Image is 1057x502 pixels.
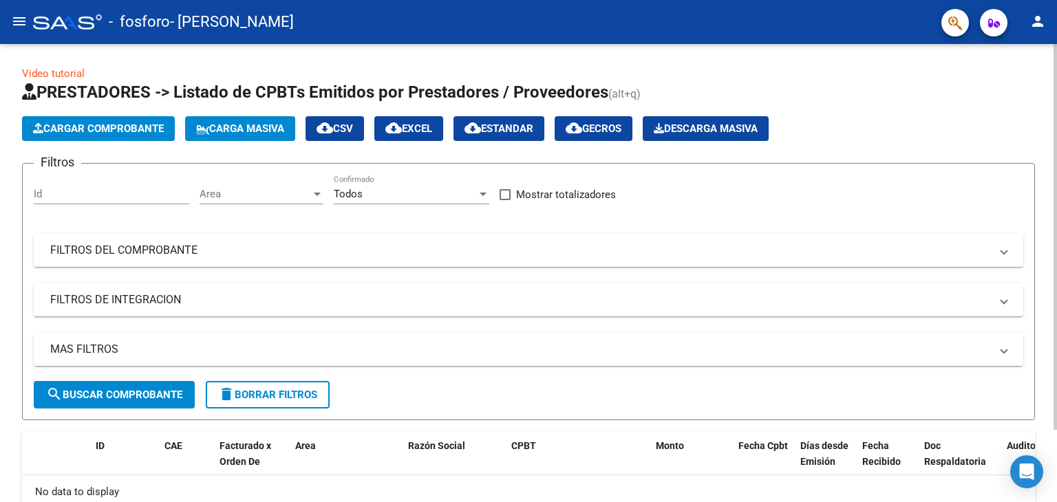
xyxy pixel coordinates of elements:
datatable-header-cell: Razón Social [403,431,506,492]
datatable-header-cell: Fecha Cpbt [733,431,795,492]
button: Carga Masiva [185,116,295,141]
span: CSV [317,122,353,135]
mat-icon: cloud_download [317,120,333,136]
datatable-header-cell: ID [90,431,159,492]
button: EXCEL [374,116,443,141]
mat-icon: cloud_download [566,120,582,136]
button: Descarga Masiva [643,116,769,141]
datatable-header-cell: Area [290,431,383,492]
mat-icon: cloud_download [465,120,481,136]
span: Buscar Comprobante [46,389,182,401]
datatable-header-cell: Doc Respaldatoria [919,431,1001,492]
datatable-header-cell: Fecha Recibido [857,431,919,492]
mat-icon: menu [11,13,28,30]
datatable-header-cell: CPBT [506,431,650,492]
span: Cargar Comprobante [33,122,164,135]
span: EXCEL [385,122,432,135]
span: CPBT [511,440,536,451]
span: Fecha Cpbt [738,440,788,451]
span: Auditoria [1007,440,1047,451]
span: CAE [164,440,182,451]
mat-panel-title: MAS FILTROS [50,342,990,357]
span: ID [96,440,105,451]
span: Estandar [465,122,533,135]
span: - [PERSON_NAME] [170,7,294,37]
span: Area [200,188,311,200]
app-download-masive: Descarga masiva de comprobantes (adjuntos) [643,116,769,141]
button: Borrar Filtros [206,381,330,408]
span: Facturado x Orden De [220,440,271,467]
datatable-header-cell: CAE [159,431,214,492]
span: (alt+q) [608,87,641,100]
button: Buscar Comprobante [34,381,195,408]
mat-panel-title: FILTROS DEL COMPROBANTE [50,243,990,258]
mat-expansion-panel-header: FILTROS DEL COMPROBANTE [34,234,1023,267]
span: Fecha Recibido [862,440,901,467]
mat-icon: search [46,386,63,402]
span: Area [295,440,316,451]
mat-panel-title: FILTROS DE INTEGRACION [50,292,990,307]
h3: Filtros [34,153,81,172]
span: Mostrar totalizadores [516,186,616,203]
datatable-header-cell: Días desde Emisión [795,431,857,492]
span: Descarga Masiva [654,122,758,135]
span: Gecros [566,122,621,135]
span: - fosforo [109,7,170,37]
span: Días desde Emisión [800,440,848,467]
span: Borrar Filtros [218,389,317,401]
span: Razón Social [408,440,465,451]
span: Monto [656,440,684,451]
a: Video tutorial [22,67,85,80]
button: CSV [306,116,364,141]
mat-expansion-panel-header: FILTROS DE INTEGRACION [34,283,1023,316]
mat-icon: delete [218,386,235,402]
mat-expansion-panel-header: MAS FILTROS [34,333,1023,366]
mat-icon: person [1029,13,1046,30]
datatable-header-cell: Monto [650,431,733,492]
span: Doc Respaldatoria [924,440,986,467]
button: Estandar [453,116,544,141]
datatable-header-cell: Facturado x Orden De [214,431,290,492]
span: Carga Masiva [196,122,284,135]
div: Open Intercom Messenger [1010,455,1043,488]
span: Todos [334,188,363,200]
span: PRESTADORES -> Listado de CPBTs Emitidos por Prestadores / Proveedores [22,83,608,102]
mat-icon: cloud_download [385,120,402,136]
button: Cargar Comprobante [22,116,175,141]
button: Gecros [555,116,632,141]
